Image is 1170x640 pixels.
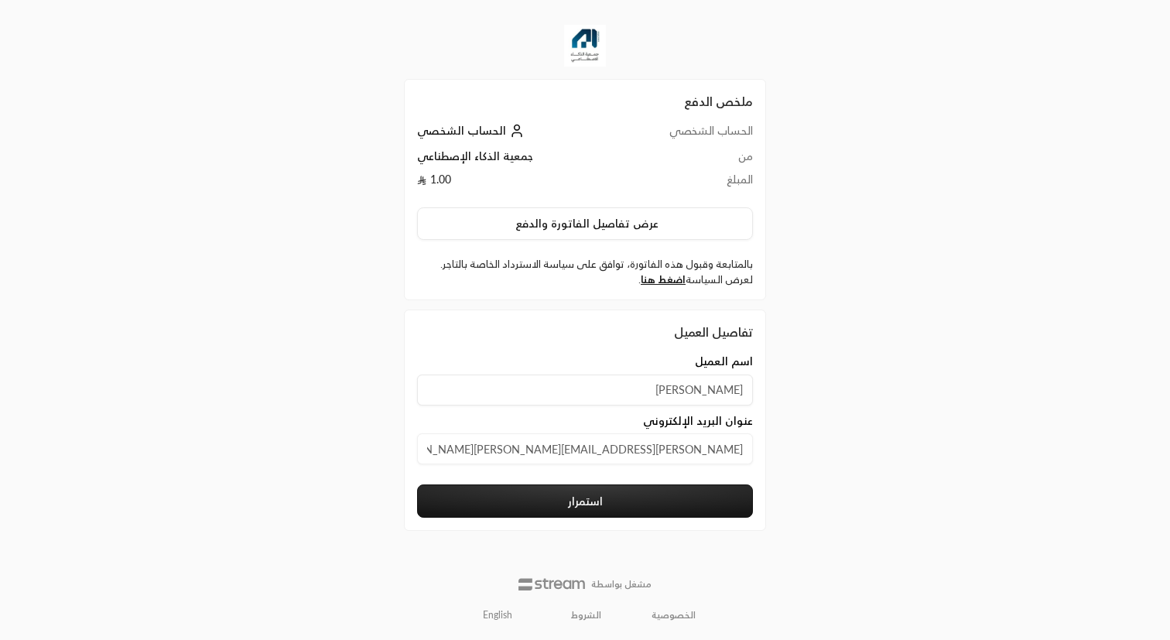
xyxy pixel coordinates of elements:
input: اسم العميل [417,375,753,406]
span: عنوان البريد الإلكتروني [643,413,753,429]
h2: ملخص الدفع [417,92,753,111]
span: اسم العميل [695,354,753,369]
span: الحساب الشخصي [417,124,506,137]
input: عنوان البريد الإلكتروني [417,433,753,464]
a: اضغط هنا [641,273,686,286]
a: English [474,603,521,628]
a: الشروط [571,609,601,621]
td: الحساب الشخصي [612,123,753,149]
p: مشغل بواسطة [591,578,652,590]
div: تفاصيل العميل [417,323,753,341]
td: المبلغ [612,172,753,195]
button: استمرار [417,484,753,518]
a: الحساب الشخصي [417,124,528,137]
td: جمعية الذكاء الإصطناعي [417,149,612,172]
a: الخصوصية [652,609,696,621]
button: عرض تفاصيل الفاتورة والدفع [417,207,753,240]
label: بالمتابعة وقبول هذه الفاتورة، توافق على سياسة الاسترداد الخاصة بالتاجر. لعرض السياسة . [417,257,753,287]
td: من [612,149,753,172]
img: Company Logo [564,25,606,67]
td: 1.00 [417,172,612,195]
